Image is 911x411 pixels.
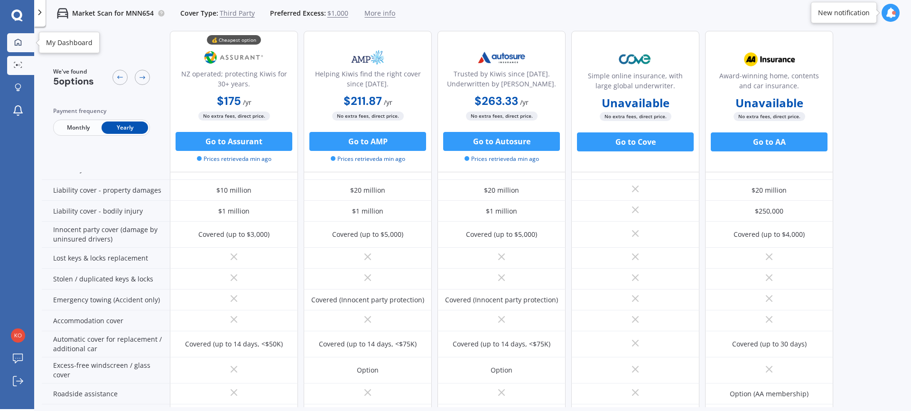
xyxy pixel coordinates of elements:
[357,365,379,375] div: Option
[42,357,170,383] div: Excess-free windscreen / glass cover
[474,93,518,108] b: $263.33
[197,155,271,163] span: Prices retrieved a min ago
[327,9,348,18] span: $1,000
[11,328,25,343] img: 970f4ffe0ea76dba1d190eeefc3a313f
[220,9,255,18] span: Third Party
[466,112,538,121] span: No extra fees, direct price.
[332,230,403,239] div: Covered (up to $5,000)
[331,155,405,163] span: Prices retrieved a min ago
[311,295,424,305] div: Covered (Innocent party protection)
[352,206,383,216] div: $1 million
[577,132,694,151] button: Go to Cove
[53,67,94,76] span: We've found
[443,132,560,151] button: Go to Autosure
[364,9,395,18] span: More info
[218,206,250,216] div: $1 million
[198,230,270,239] div: Covered (up to $3,000)
[470,46,533,69] img: Autosure.webp
[72,9,154,18] p: Market Scan for MNN654
[185,339,283,349] div: Covered (up to 14 days, <$50K)
[243,98,251,107] span: / yr
[579,71,691,94] div: Simple online insurance, with large global underwriter.
[176,132,292,151] button: Go to Assurant
[319,339,417,349] div: Covered (up to 14 days, <$75K)
[734,230,805,239] div: Covered (up to $4,000)
[336,46,399,69] img: AMP.webp
[465,155,539,163] span: Prices retrieved a min ago
[520,98,529,107] span: / yr
[453,339,550,349] div: Covered (up to 14 days, <$75K)
[53,75,94,87] span: 5 options
[602,98,669,108] b: Unavailable
[384,98,392,107] span: / yr
[42,331,170,357] div: Automatic cover for replacement / additional car
[55,121,102,134] span: Monthly
[180,9,218,18] span: Cover Type:
[713,71,825,94] div: Award-winning home, contents and car insurance.
[735,98,803,108] b: Unavailable
[711,132,827,151] button: Go to AA
[207,35,261,45] div: 💰 Cheapest option
[42,201,170,222] div: Liability cover - bodily injury
[57,8,68,19] img: car.f15378c7a67c060ca3f3.svg
[732,339,807,349] div: Covered (up to 30 days)
[350,186,385,195] div: $20 million
[203,46,265,69] img: Assurant.png
[466,230,537,239] div: Covered (up to $5,000)
[46,38,93,47] div: My Dashboard
[491,365,512,375] div: Option
[344,93,382,108] b: $211.87
[42,248,170,269] div: Lost keys & locks replacement
[730,389,809,399] div: Option (AA membership)
[42,290,170,310] div: Emergency towing (Accident only)
[818,8,870,18] div: New notification
[198,112,270,121] span: No extra fees, direct price.
[309,132,426,151] button: Go to AMP
[332,112,404,121] span: No extra fees, direct price.
[270,9,326,18] span: Preferred Excess:
[734,112,805,121] span: No extra fees, direct price.
[42,222,170,248] div: Innocent party cover (damage by uninsured drivers)
[42,180,170,201] div: Liability cover - property damages
[600,112,671,121] span: No extra fees, direct price.
[217,93,241,108] b: $175
[484,186,519,195] div: $20 million
[216,186,251,195] div: $10 million
[445,295,558,305] div: Covered (Innocent party protection)
[755,206,783,216] div: $250,000
[752,186,787,195] div: $20 million
[42,383,170,404] div: Roadside assistance
[102,121,148,134] span: Yearly
[312,69,424,93] div: Helping Kiwis find the right cover since [DATE].
[446,69,558,93] div: Trusted by Kiwis since [DATE]. Underwritten by [PERSON_NAME].
[604,47,667,71] img: Cove.webp
[738,47,800,71] img: AA.webp
[42,310,170,331] div: Accommodation cover
[53,106,150,116] div: Payment frequency
[178,69,290,93] div: NZ operated; protecting Kiwis for 30+ years.
[42,269,170,290] div: Stolen / duplicated keys & locks
[486,206,517,216] div: $1 million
